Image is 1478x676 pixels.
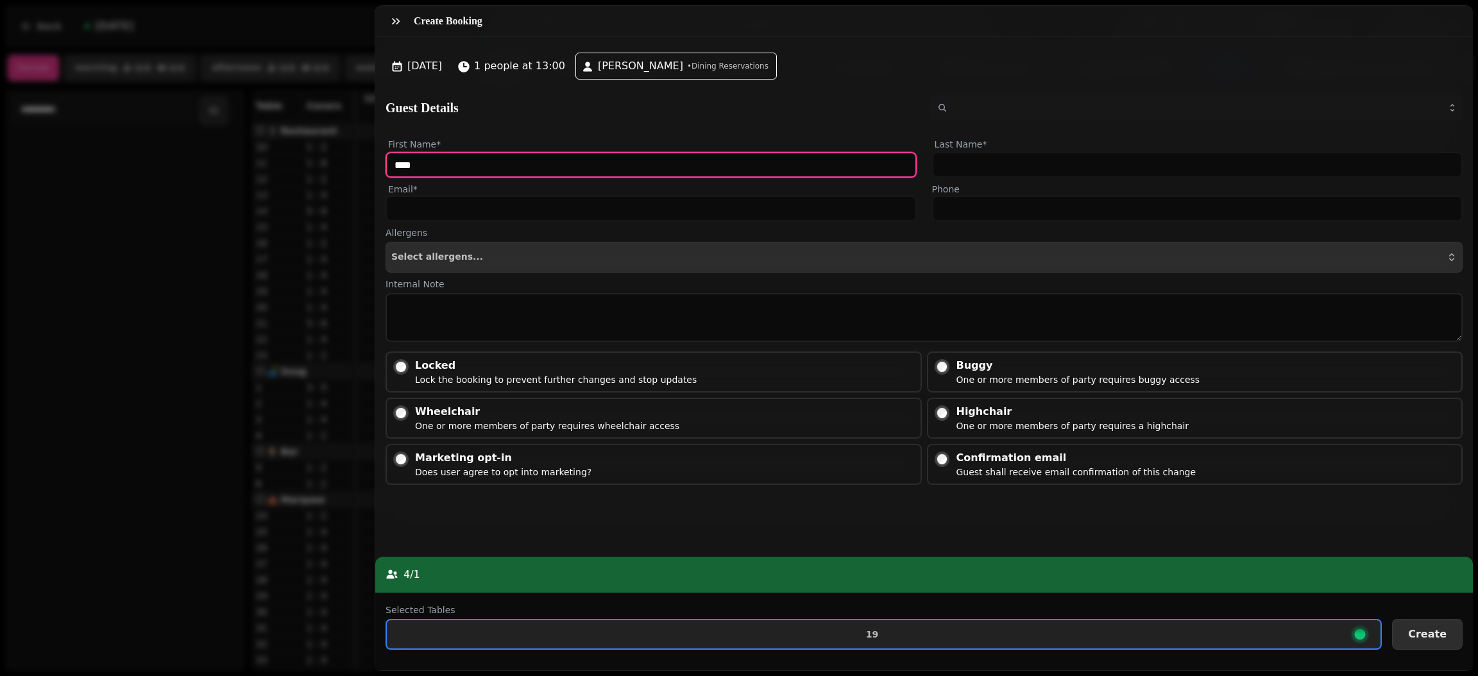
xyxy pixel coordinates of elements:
div: Highchair [956,404,1189,419]
div: Wheelchair [415,404,679,419]
div: Marketing opt-in [415,450,591,466]
div: Lock the booking to prevent further changes and stop updates [415,373,697,386]
label: Allergens [386,226,1463,239]
button: 19 [386,619,1382,650]
label: Internal Note [386,278,1463,291]
h3: Create Booking [414,13,488,29]
div: Locked [415,358,697,373]
div: Guest shall receive email confirmation of this change [956,466,1196,478]
div: Does user agree to opt into marketing? [415,466,591,478]
div: Buggy [956,358,1200,373]
span: Select allergens... [391,252,483,262]
label: Phone [932,183,1463,196]
span: 1 people at 13:00 [474,58,565,74]
p: 19 [866,630,878,639]
div: One or more members of party requires wheelchair access [415,419,679,432]
div: One or more members of party requires a highchair [956,419,1189,432]
span: [PERSON_NAME] [598,58,683,74]
div: One or more members of party requires buggy access [956,373,1200,386]
label: First Name* [386,137,917,152]
span: Create [1408,629,1447,639]
label: Email* [386,183,917,196]
label: Last Name* [932,137,1463,152]
p: 4 / 1 [403,567,420,582]
label: Selected Tables [386,604,1382,616]
span: [DATE] [407,58,442,74]
span: • Dining Reservations [687,61,769,71]
div: Confirmation email [956,450,1196,466]
button: Create [1392,619,1463,650]
h2: Guest Details [386,99,919,117]
button: Select allergens... [386,242,1463,273]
